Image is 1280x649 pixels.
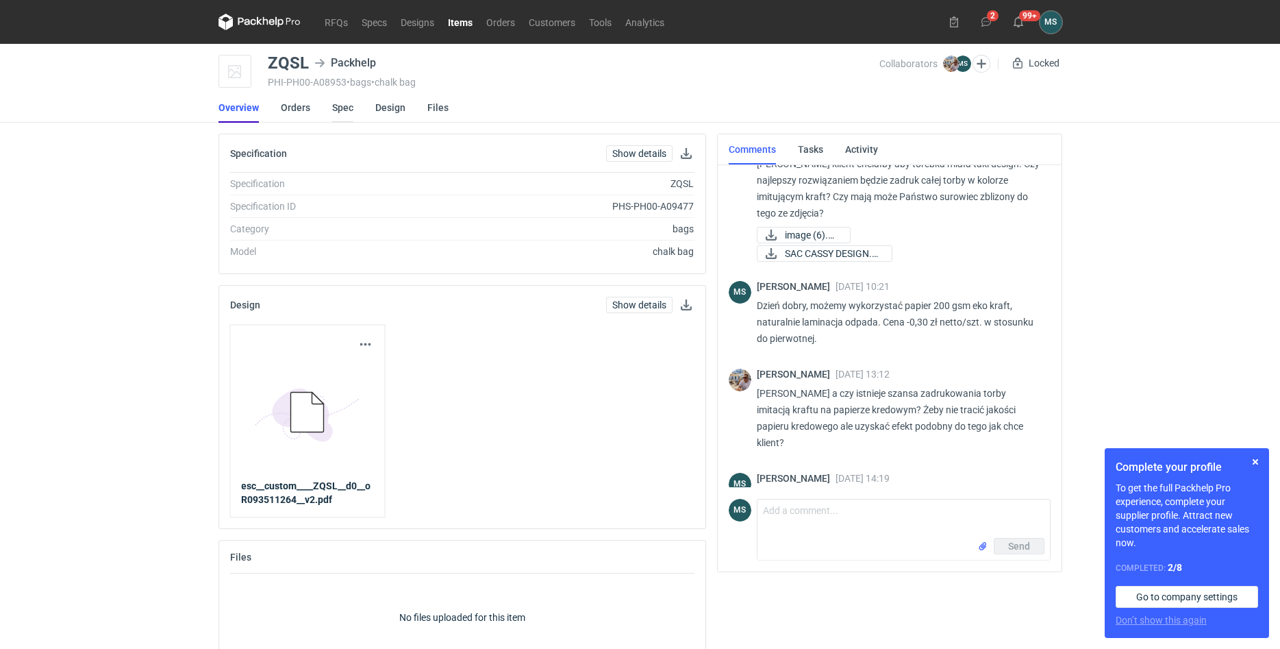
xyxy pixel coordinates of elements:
div: Specification [230,177,416,191]
button: Skip for now [1247,454,1264,470]
a: Files [427,93,449,123]
a: Design [375,93,405,123]
div: Model [230,245,416,258]
h2: Design [230,299,260,310]
button: Send [994,538,1044,554]
button: Download design [678,297,694,313]
a: Designs [394,14,441,30]
p: No files uploaded for this item [399,611,525,624]
span: [DATE] 14:19 [836,473,890,484]
div: ZQSL [416,177,694,191]
span: • bags [347,77,371,88]
div: Michał Sokołowski [729,473,751,495]
strong: esc__custom____ZQSL__d0__oR093511264__v2.pdf [241,480,371,505]
a: Go to company settings [1116,586,1258,608]
a: Show details [606,145,673,162]
strong: 2 / 8 [1168,562,1182,573]
a: Specs [355,14,394,30]
a: Customers [522,14,582,30]
span: [PERSON_NAME] [757,369,836,380]
div: Packhelp [314,55,376,71]
a: RFQs [318,14,355,30]
span: [DATE] 13:12 [836,369,890,380]
p: To get the full Packhelp Pro experience, complete your supplier profile. Attract new customers an... [1116,481,1258,550]
img: Michał Palasek [943,56,959,72]
p: Dzień dobry, możemy wykorzystać papier 200 gsm eko kraft, naturalnie laminacja odpada. Cena -0,30... [757,297,1040,347]
span: Collaborators [879,58,938,69]
a: Activity [845,134,878,164]
a: Orders [479,14,522,30]
figcaption: MS [729,499,751,522]
a: SAC CASSY DESIGN.pdf [757,245,892,262]
div: Completed: [1116,561,1258,575]
img: Michał Palasek [729,369,751,391]
h2: Files [230,552,251,563]
span: [DATE] 10:21 [836,281,890,292]
a: Orders [281,93,310,123]
div: PHS-PH00-A09477 [416,199,694,213]
div: Michał Sokołowski [729,499,751,522]
button: Download specification [678,145,694,162]
div: Category [230,222,416,236]
p: [PERSON_NAME] klient chciałby aby torebka miała taki design. Czy najlepszy rozwiązaniem będzie za... [757,156,1040,221]
button: Edit collaborators [972,55,990,73]
div: Michał Sokołowski [729,281,751,304]
h1: Complete your profile [1116,459,1258,476]
p: [PERSON_NAME] a czy istnieje szansa zadrukowania torby imitacją kraftu na papierze kredowym? Żeby... [757,385,1040,451]
div: ZQSL [268,55,309,71]
a: Comments [729,134,776,164]
div: chalk bag [416,245,694,258]
svg: Packhelp Pro [218,14,301,30]
div: PHI-PH00-A08953 [268,77,879,88]
a: image (6).png [757,227,851,243]
div: bags [416,222,694,236]
figcaption: MS [955,56,971,72]
a: Analytics [618,14,671,30]
a: Show details [606,297,673,313]
button: 99+ [1007,11,1029,33]
span: • chalk bag [371,77,416,88]
a: Tasks [798,134,823,164]
div: Michał Sokołowski [1040,11,1062,34]
span: image (6).png [785,228,839,243]
span: [PERSON_NAME] [757,473,836,484]
figcaption: MS [729,281,751,304]
a: Items [441,14,479,30]
button: MS [1040,11,1062,34]
button: 2 [975,11,997,33]
span: SAC CASSY DESIGN.pdf [785,246,881,261]
a: Spec [332,93,353,123]
a: Tools [582,14,618,30]
figcaption: MS [729,473,751,495]
button: Actions [357,336,373,353]
div: Locked [1009,55,1062,71]
button: Don’t show this again [1116,613,1207,627]
a: Overview [218,93,259,123]
h2: Specification [230,148,287,159]
div: Specification ID [230,199,416,213]
span: Send [1008,541,1030,551]
a: esc__custom____ZQSL__d0__oR093511264__v2.pdf [241,479,373,506]
span: [PERSON_NAME] [757,281,836,292]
